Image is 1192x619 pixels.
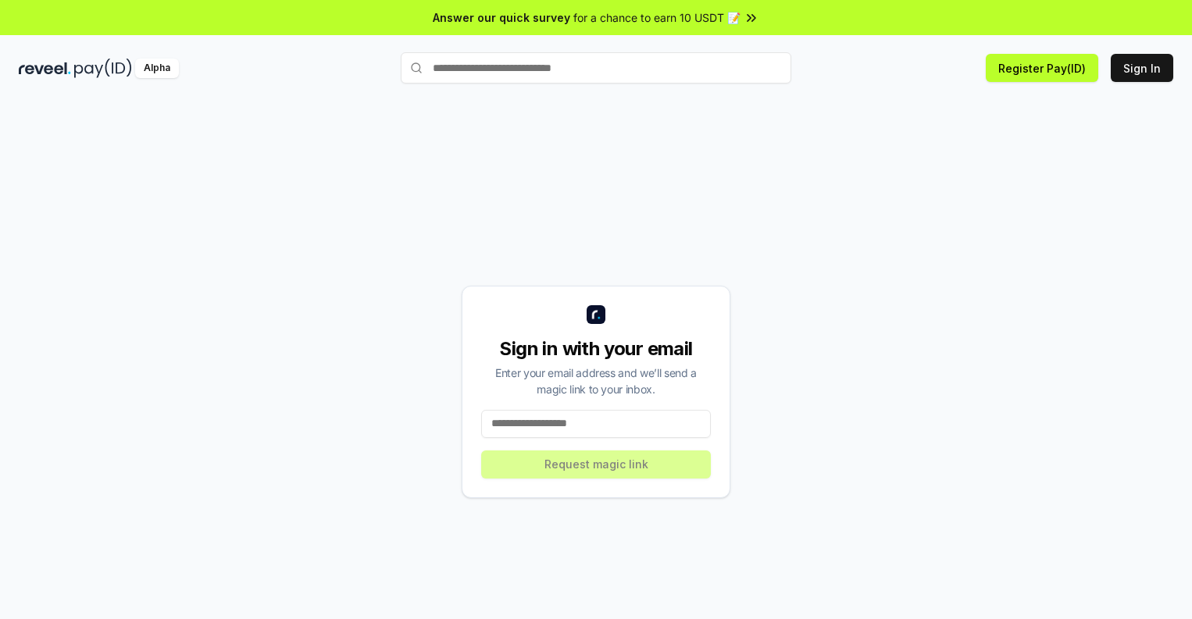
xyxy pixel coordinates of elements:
img: logo_small [587,305,605,324]
div: Alpha [135,59,179,78]
div: Enter your email address and we’ll send a magic link to your inbox. [481,365,711,397]
button: Sign In [1111,54,1173,82]
div: Sign in with your email [481,336,711,361]
button: Register Pay(ID) [986,54,1098,82]
span: for a chance to earn 10 USDT 📝 [573,9,741,26]
span: Answer our quick survey [433,9,570,26]
img: reveel_dark [19,59,71,78]
img: pay_id [74,59,132,78]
